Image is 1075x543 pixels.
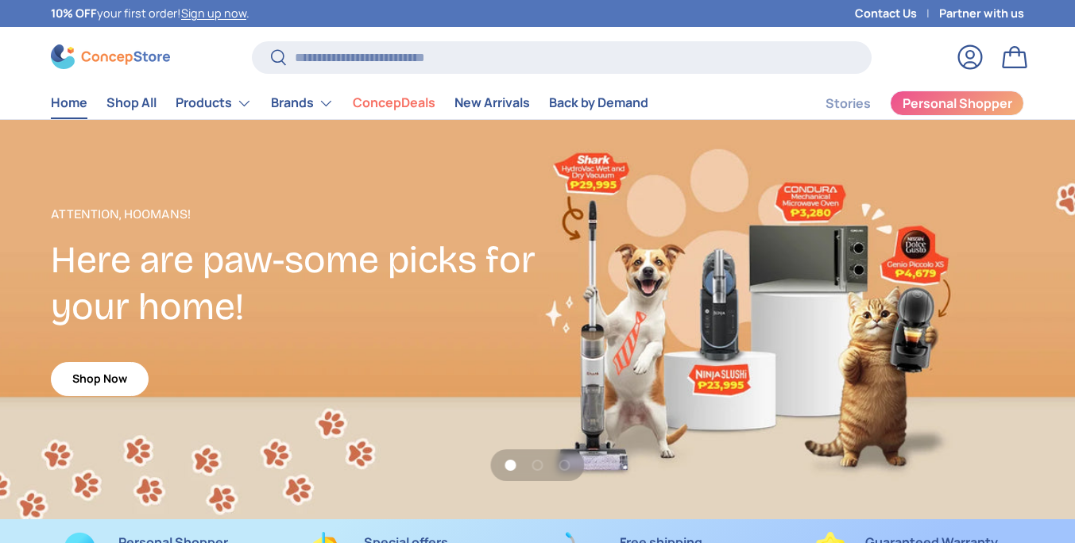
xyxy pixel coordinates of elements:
nav: Secondary [787,87,1024,119]
p: your first order! . [51,5,249,22]
img: ConcepStore [51,44,170,69]
a: Back by Demand [549,87,648,118]
a: Home [51,87,87,118]
a: Brands [271,87,334,119]
h2: Here are paw-some picks for your home! [51,237,538,330]
a: Personal Shopper [890,90,1024,116]
a: Shop All [106,87,157,118]
strong: 10% OFF [51,6,97,21]
a: ConcepDeals [353,87,435,118]
span: Personal Shopper [903,97,1012,110]
a: Sign up now [181,6,246,21]
summary: Brands [261,87,343,119]
summary: Products [166,87,261,119]
nav: Primary [51,87,648,119]
a: Shop Now [51,362,149,396]
p: Attention, Hoomans! [51,205,538,224]
a: Contact Us [855,5,939,22]
a: Partner with us [939,5,1024,22]
a: New Arrivals [454,87,530,118]
a: Stories [826,88,871,119]
a: Products [176,87,252,119]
